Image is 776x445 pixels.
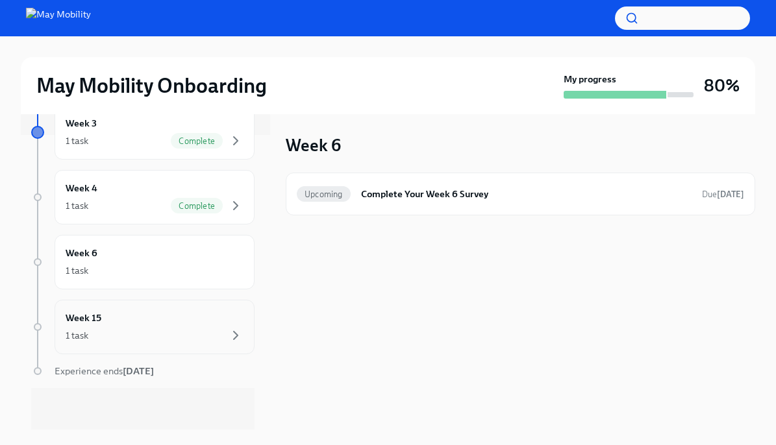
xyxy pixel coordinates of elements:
a: Week 151 task [31,300,255,354]
span: October 1st, 2025 09:00 [702,188,744,200]
h3: Week 6 [286,134,341,157]
h6: Complete Your Week 6 Survey [361,187,692,201]
h6: Week 3 [66,116,97,130]
a: Week 61 task [31,235,255,289]
img: May Mobility [26,8,91,29]
h6: Week 15 [66,311,101,325]
strong: [DATE] [123,365,154,377]
strong: [DATE] [717,189,744,199]
div: 1 task [66,264,88,277]
div: 1 task [66,199,88,212]
h2: May Mobility Onboarding [36,73,267,99]
div: 1 task [66,134,88,147]
strong: My progress [564,73,616,86]
span: Complete [171,136,223,146]
span: Experience ends [55,365,154,377]
h6: Week 4 [66,181,97,195]
a: Week 31 taskComplete [31,105,255,160]
span: Upcoming [297,189,351,199]
a: UpcomingComplete Your Week 6 SurveyDue[DATE] [297,184,744,204]
a: Week 41 taskComplete [31,170,255,224]
span: Complete [171,201,223,211]
h3: 80% [704,74,740,97]
h6: Week 6 [66,246,97,260]
div: 1 task [66,329,88,342]
span: Due [702,189,744,199]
